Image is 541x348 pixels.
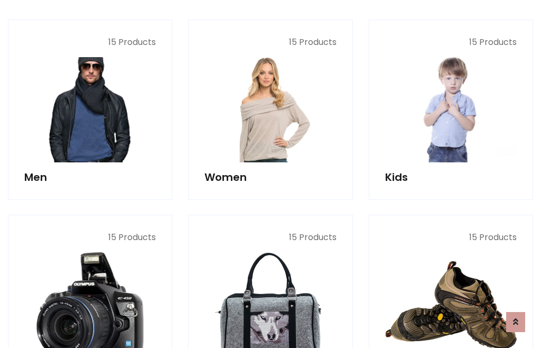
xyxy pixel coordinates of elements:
[204,171,336,184] h5: Women
[204,36,336,49] p: 15 Products
[385,231,517,244] p: 15 Products
[385,171,517,184] h5: Kids
[24,231,156,244] p: 15 Products
[385,36,517,49] p: 15 Products
[204,231,336,244] p: 15 Products
[24,36,156,49] p: 15 Products
[24,171,156,184] h5: Men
